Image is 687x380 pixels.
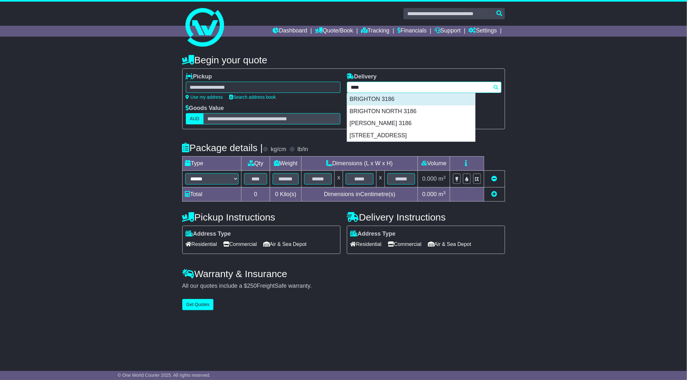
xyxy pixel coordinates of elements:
div: BRIGHTON NORTH 3186 [347,105,475,118]
sup: 3 [443,190,446,195]
a: Search address book [230,95,276,100]
td: Dimensions in Centimetre(s) [301,187,418,202]
span: © One World Courier 2025. All rights reserved. [118,373,211,378]
span: m [438,176,446,182]
label: AUD [186,113,204,124]
td: Dimensions (L x W x H) [301,157,418,171]
button: Get Quotes [182,299,214,310]
td: 0 [241,187,270,202]
a: Remove this item [492,176,497,182]
a: Tracking [361,26,389,37]
span: Commercial [223,239,257,249]
div: [PERSON_NAME] 3186 [347,117,475,130]
label: Goods Value [186,105,224,112]
label: Pickup [186,73,212,80]
a: Add new item [492,191,497,197]
a: Dashboard [273,26,307,37]
label: Delivery [347,73,377,80]
td: Volume [418,157,450,171]
div: BRIGHTON 3186 [347,93,475,105]
td: Type [182,157,241,171]
span: Air & Sea Depot [428,239,471,249]
span: 0.000 [422,191,437,197]
span: 250 [247,283,257,289]
h4: Begin your quote [182,55,505,65]
td: Total [182,187,241,202]
span: Air & Sea Depot [263,239,307,249]
a: Support [435,26,461,37]
h4: Package details | [182,142,263,153]
td: x [376,171,384,187]
span: Residential [350,239,382,249]
label: lb/in [297,146,308,153]
label: Address Type [350,231,396,238]
h4: Pickup Instructions [182,212,340,222]
span: 0 [275,191,278,197]
typeahead: Please provide city [347,82,502,93]
td: x [335,171,343,187]
label: kg/cm [271,146,286,153]
label: Address Type [186,231,231,238]
td: Weight [270,157,302,171]
div: All our quotes include a $ FreightSafe warranty. [182,283,505,290]
span: 0.000 [422,176,437,182]
a: Settings [469,26,497,37]
sup: 3 [443,175,446,180]
span: Commercial [388,239,421,249]
span: Residential [186,239,217,249]
td: Kilo(s) [270,187,302,202]
td: Qty [241,157,270,171]
h4: Warranty & Insurance [182,268,505,279]
div: [STREET_ADDRESS] [347,130,475,142]
a: Use my address [186,95,223,100]
a: Quote/Book [315,26,353,37]
h4: Delivery Instructions [347,212,505,222]
span: m [438,191,446,197]
a: Financials [397,26,427,37]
